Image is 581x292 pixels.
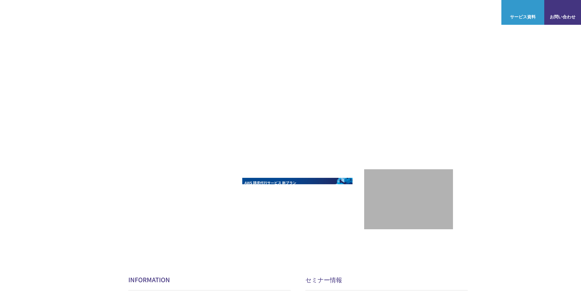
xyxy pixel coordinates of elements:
[289,9,304,16] p: 強み
[352,9,401,16] p: 業種別ソリューション
[305,275,468,284] h2: セミナー情報
[518,5,528,12] img: AWS総合支援サービス C-Chorus サービス資料
[128,275,291,284] h2: INFORMATION
[413,9,430,16] a: 導入事例
[443,9,466,16] p: ナレッジ
[128,101,364,159] h1: AWS ジャーニーの 成功を実現
[402,118,415,127] em: AWS
[128,178,239,208] img: AWSとの戦略的協業契約 締結
[501,13,544,20] span: サービス資料
[242,178,353,208] img: AWS請求代行サービス 統合管理プラン
[9,5,115,20] a: AWS総合支援サービス C-Chorus NHN テコラスAWS総合支援サービス
[70,6,115,19] span: NHN テコラス AWS総合支援サービス
[558,5,568,12] img: お問い合わせ
[376,178,441,223] img: 契約件数
[381,55,436,110] img: AWSプレミアティアサービスパートナー
[544,13,581,20] span: お問い合わせ
[316,9,340,16] p: サービス
[478,9,495,16] a: ログイン
[374,118,443,141] p: 最上位プレミアティア サービスパートナー
[128,68,364,95] p: AWSの導入からコスト削減、 構成・運用の最適化からデータ活用まで 規模や業種業態を問わない マネージドサービスで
